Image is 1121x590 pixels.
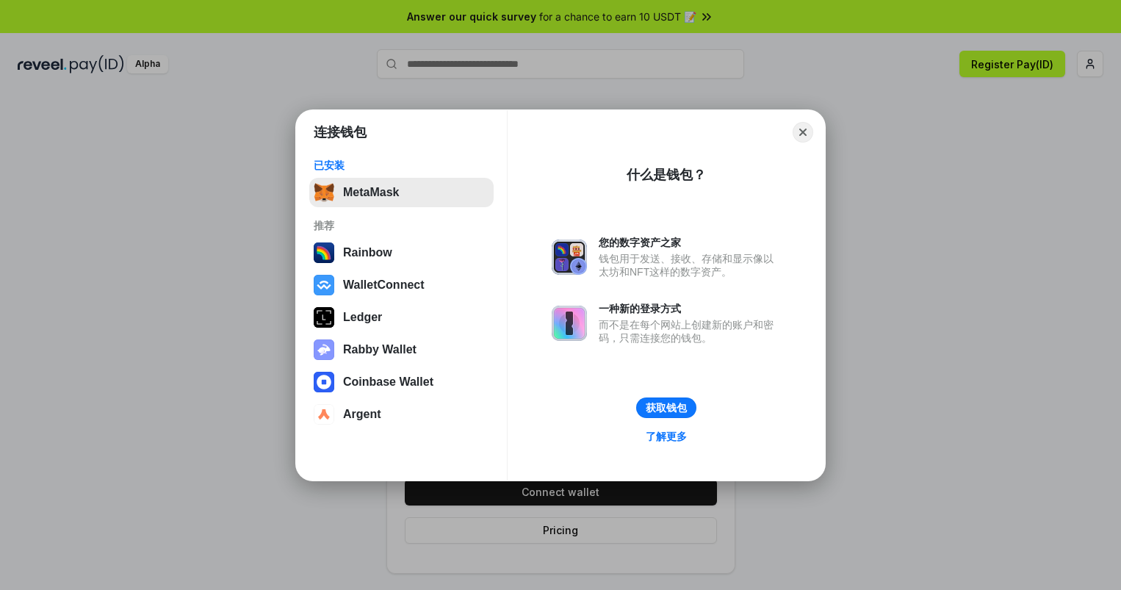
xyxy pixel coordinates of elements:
a: 了解更多 [637,427,696,446]
div: Coinbase Wallet [343,375,433,389]
img: svg+xml,%3Csvg%20xmlns%3D%22http%3A%2F%2Fwww.w3.org%2F2000%2Fsvg%22%20fill%3D%22none%22%20viewBox... [314,339,334,360]
div: 了解更多 [646,430,687,443]
div: 已安装 [314,159,489,172]
div: MetaMask [343,186,399,199]
div: Ledger [343,311,382,324]
h1: 连接钱包 [314,123,367,141]
div: Argent [343,408,381,421]
button: 获取钱包 [636,397,696,418]
img: svg+xml,%3Csvg%20fill%3D%22none%22%20height%3D%2233%22%20viewBox%3D%220%200%2035%2033%22%20width%... [314,182,334,203]
img: svg+xml,%3Csvg%20width%3D%2228%22%20height%3D%2228%22%20viewBox%3D%220%200%2028%2028%22%20fill%3D... [314,404,334,425]
div: Rabby Wallet [343,343,417,356]
button: Argent [309,400,494,429]
div: 推荐 [314,219,489,232]
div: 什么是钱包？ [627,166,706,184]
div: 一种新的登录方式 [599,302,781,315]
div: 获取钱包 [646,401,687,414]
div: Rainbow [343,246,392,259]
button: Close [793,122,813,143]
button: Rainbow [309,238,494,267]
div: 而不是在每个网站上创建新的账户和密码，只需连接您的钱包。 [599,318,781,345]
button: MetaMask [309,178,494,207]
img: svg+xml,%3Csvg%20width%3D%2228%22%20height%3D%2228%22%20viewBox%3D%220%200%2028%2028%22%20fill%3D... [314,372,334,392]
div: WalletConnect [343,278,425,292]
button: Rabby Wallet [309,335,494,364]
img: svg+xml,%3Csvg%20width%3D%2228%22%20height%3D%2228%22%20viewBox%3D%220%200%2028%2028%22%20fill%3D... [314,275,334,295]
div: 您的数字资产之家 [599,236,781,249]
div: 钱包用于发送、接收、存储和显示像以太坊和NFT这样的数字资产。 [599,252,781,278]
img: svg+xml,%3Csvg%20xmlns%3D%22http%3A%2F%2Fwww.w3.org%2F2000%2Fsvg%22%20fill%3D%22none%22%20viewBox... [552,306,587,341]
img: svg+xml,%3Csvg%20width%3D%22120%22%20height%3D%22120%22%20viewBox%3D%220%200%20120%20120%22%20fil... [314,242,334,263]
button: WalletConnect [309,270,494,300]
img: svg+xml,%3Csvg%20xmlns%3D%22http%3A%2F%2Fwww.w3.org%2F2000%2Fsvg%22%20fill%3D%22none%22%20viewBox... [552,240,587,275]
button: Coinbase Wallet [309,367,494,397]
img: svg+xml,%3Csvg%20xmlns%3D%22http%3A%2F%2Fwww.w3.org%2F2000%2Fsvg%22%20width%3D%2228%22%20height%3... [314,307,334,328]
button: Ledger [309,303,494,332]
